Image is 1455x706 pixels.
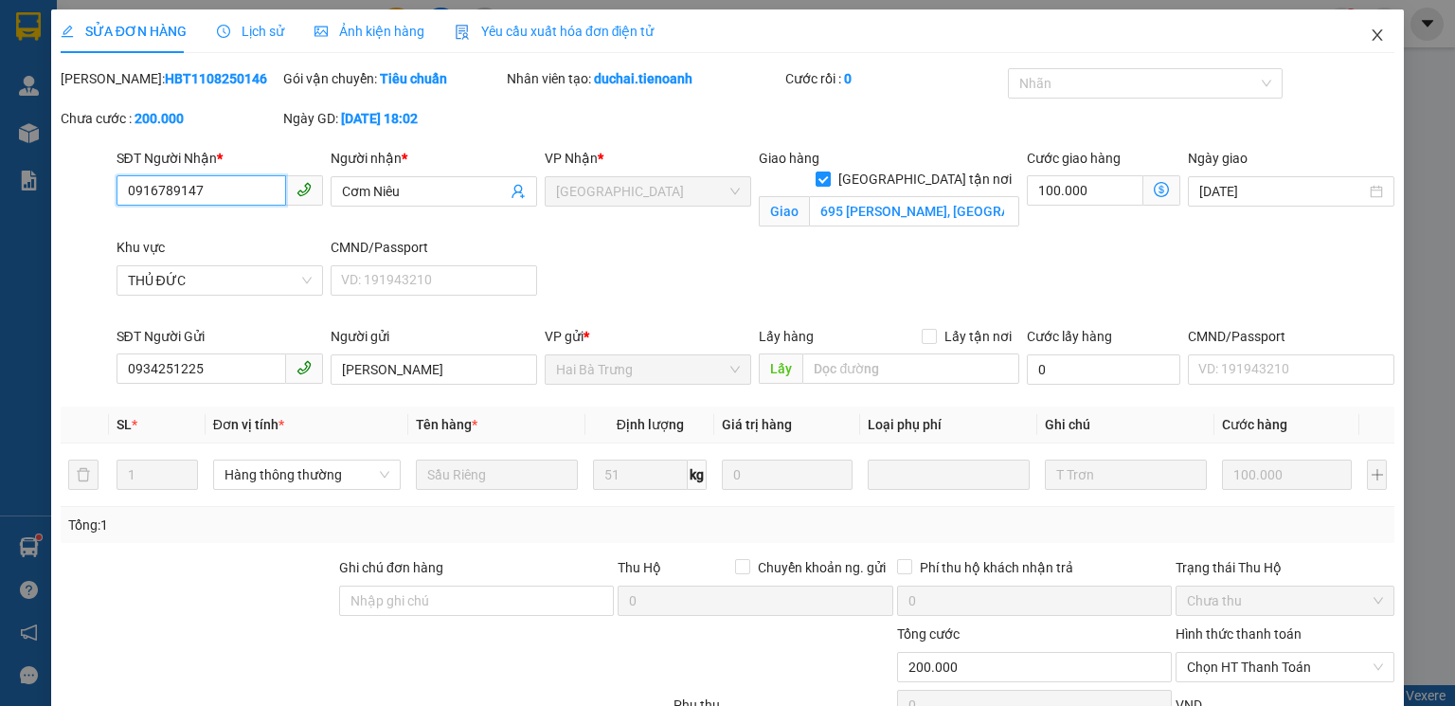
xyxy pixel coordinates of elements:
[117,148,323,169] div: SĐT Người Nhận
[545,326,751,347] div: VP gửi
[296,360,312,375] span: phone
[759,329,814,344] span: Lấy hàng
[455,24,655,39] span: Yêu cầu xuất hóa đơn điện tử
[831,169,1019,190] span: [GEOGRAPHIC_DATA] tận nơi
[1027,175,1143,206] input: Cước giao hàng
[455,25,470,40] img: icon
[117,417,132,432] span: SL
[128,266,312,295] span: THỦ ĐỨC
[380,71,447,86] b: Tiêu chuẩn
[283,68,502,89] div: Gói vận chuyển:
[61,25,74,38] span: edit
[617,417,684,432] span: Định lượng
[722,460,852,490] input: 0
[1222,417,1287,432] span: Cước hàng
[511,184,526,199] span: user-add
[331,326,537,347] div: Người gửi
[339,560,443,575] label: Ghi chú đơn hàng
[416,417,477,432] span: Tên hàng
[314,25,328,38] span: picture
[217,25,230,38] span: clock-circle
[912,557,1081,578] span: Phí thu hộ khách nhận trả
[213,417,284,432] span: Đơn vị tính
[759,196,809,226] span: Giao
[897,626,960,642] span: Tổng cước
[688,460,707,490] span: kg
[860,407,1037,444] th: Loại phụ phí
[1367,460,1387,490] button: plus
[68,515,563,535] div: Tổng: 1
[759,151,819,166] span: Giao hàng
[339,586,614,616] input: Ghi chú đơn hàng
[1188,151,1248,166] label: Ngày giao
[1027,151,1121,166] label: Cước giao hàng
[1199,181,1366,202] input: Ngày giao
[117,237,323,258] div: Khu vực
[1187,587,1383,615] span: Chưa thu
[217,24,284,39] span: Lịch sử
[1188,326,1394,347] div: CMND/Passport
[331,148,537,169] div: Người nhận
[61,108,279,129] div: Chưa cước :
[331,237,537,258] div: CMND/Passport
[545,151,598,166] span: VP Nhận
[750,557,893,578] span: Chuyển khoản ng. gửi
[117,326,323,347] div: SĐT Người Gửi
[1222,460,1352,490] input: 0
[1027,354,1180,385] input: Cước lấy hàng
[594,71,692,86] b: duchai.tienoanh
[416,460,578,490] input: VD: Bàn, Ghế
[1370,27,1385,43] span: close
[556,177,740,206] span: Thủ Đức
[809,196,1019,226] input: Giao tận nơi
[283,108,502,129] div: Ngày GD:
[1187,653,1383,681] span: Chọn HT Thanh Toán
[1045,460,1207,490] input: Ghi Chú
[1176,557,1394,578] div: Trạng thái Thu Hộ
[68,460,99,490] button: delete
[61,24,187,39] span: SỬA ĐƠN HÀNG
[314,24,424,39] span: Ảnh kiện hàng
[1176,626,1302,642] label: Hình thức thanh toán
[759,353,802,384] span: Lấy
[785,68,1004,89] div: Cước rồi :
[844,71,852,86] b: 0
[722,417,792,432] span: Giá trị hàng
[296,182,312,197] span: phone
[135,111,184,126] b: 200.000
[165,71,267,86] b: HBT1108250146
[341,111,418,126] b: [DATE] 18:02
[618,560,661,575] span: Thu Hộ
[1037,407,1214,444] th: Ghi chú
[225,461,389,489] span: Hàng thông thường
[1154,182,1169,197] span: dollar-circle
[507,68,781,89] div: Nhân viên tạo:
[61,68,279,89] div: [PERSON_NAME]:
[1351,9,1404,63] button: Close
[1027,329,1112,344] label: Cước lấy hàng
[556,355,740,384] span: Hai Bà Trưng
[802,353,1019,384] input: Dọc đường
[937,326,1019,347] span: Lấy tận nơi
